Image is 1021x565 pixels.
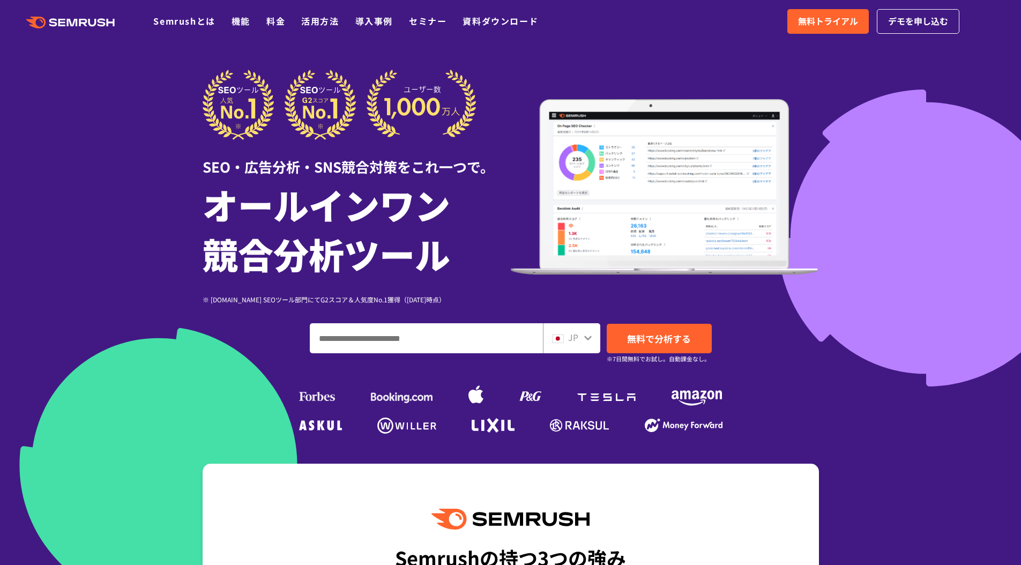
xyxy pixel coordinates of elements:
a: 料金 [266,14,285,27]
a: デモを申し込む [877,9,959,34]
h1: オールインワン 競合分析ツール [203,180,511,278]
img: Semrush [431,509,589,530]
a: 資料ダウンロード [463,14,538,27]
span: 無料で分析する [627,332,691,345]
div: SEO・広告分析・SNS競合対策をこれ一つで。 [203,140,511,177]
a: 機能 [232,14,250,27]
a: 導入事例 [355,14,393,27]
span: JP [568,331,578,344]
a: 無料で分析する [607,324,712,353]
a: Semrushとは [153,14,215,27]
small: ※7日間無料でお試し。自動課金なし。 [607,354,710,364]
a: セミナー [409,14,446,27]
span: 無料トライアル [798,14,858,28]
a: 活用方法 [301,14,339,27]
div: ※ [DOMAIN_NAME] SEOツール部門にてG2スコア＆人気度No.1獲得（[DATE]時点） [203,294,511,304]
input: ドメイン、キーワードまたはURLを入力してください [310,324,542,353]
a: 無料トライアル [787,9,869,34]
span: デモを申し込む [888,14,948,28]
